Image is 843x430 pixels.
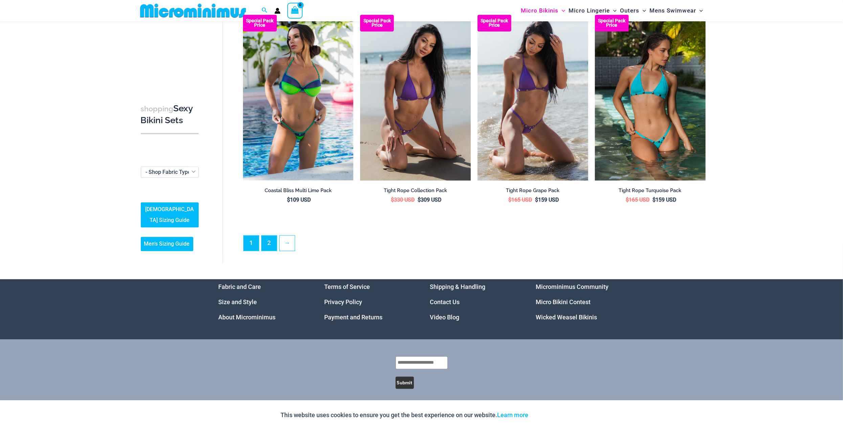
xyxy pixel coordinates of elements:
[243,15,354,180] a: Coastal Bliss Multi Lime 3223 Underwire Top 4275 Micro 07 Coastal Bliss Multi Lime 3223 Underwire...
[558,2,565,19] span: Menu Toggle
[243,235,706,255] nav: Product Pagination
[639,2,646,19] span: Menu Toggle
[535,197,559,203] bdi: 159 USD
[696,2,703,19] span: Menu Toggle
[391,197,394,203] span: $
[360,15,471,180] img: Tight Rope Grape 319 Tri Top 4212 Micro Bottom 01
[287,3,303,18] a: View Shopping Cart, empty
[536,298,591,305] a: Micro Bikini Contest
[567,2,618,19] a: Micro LingerieMenu ToggleMenu Toggle
[243,15,354,180] img: Coastal Bliss Multi Lime 3223 Underwire Top 4275 Micro 07
[595,15,706,180] a: Tight Rope Turquoise 319 Tri Top 4228 Thong Bottom 02 Tight Rope Turquoise 319 Tri Top 4228 Thong...
[536,283,608,290] a: Microminimus Community
[141,237,193,251] a: Men’s Sizing Guide
[219,279,308,325] nav: Menu
[497,411,529,418] a: Learn more
[478,15,588,180] img: Tight Rope Grape 319 Tri Top 4212 Micro Bottom 02
[219,283,261,290] a: Fabric and Care
[324,283,370,290] a: Terms of Service
[281,410,529,420] p: This website uses cookies to ensure you get the best experience on our website.
[519,2,567,19] a: Micro BikinisMenu ToggleMenu Toggle
[219,314,276,321] a: About Microminimus
[287,197,290,203] span: $
[146,169,191,175] span: - Shop Fabric Type
[324,298,362,305] a: Privacy Policy
[508,197,532,203] bdi: 165 USD
[219,279,308,325] aside: Footer Widget 1
[287,197,311,203] bdi: 109 USD
[536,314,597,321] a: Wicked Weasel Bikinis
[652,197,656,203] span: $
[262,6,268,15] a: Search icon link
[396,377,414,389] button: Submit
[418,197,442,203] bdi: 309 USD
[430,283,486,290] a: Shipping & Handling
[626,197,649,203] bdi: 165 USD
[569,2,610,19] span: Micro Lingerie
[478,15,588,180] a: Tight Rope Grape 319 Tri Top 4212 Micro Bottom 02 Tight Rope Grape 319 Tri Top 4212 Micro Bottom ...
[618,2,648,19] a: OutersMenu ToggleMenu Toggle
[244,235,259,251] span: Page 1
[324,314,382,321] a: Payment and Returns
[274,8,281,14] a: Account icon link
[324,279,413,325] aside: Footer Widget 2
[262,235,277,251] a: Page 2
[243,187,354,194] h2: Coastal Bliss Multi Lime Pack
[141,103,199,126] h3: Sexy Bikini Sets
[219,298,257,305] a: Size and Style
[595,15,706,180] img: Tight Rope Turquoise 319 Tri Top 4228 Thong Bottom 02
[518,1,706,20] nav: Site Navigation
[595,187,706,196] a: Tight Rope Turquoise Pack
[243,19,277,27] b: Special Pack Price
[391,197,415,203] bdi: 330 USD
[648,2,705,19] a: Mens SwimwearMenu ToggleMenu Toggle
[649,2,696,19] span: Mens Swimwear
[324,279,413,325] nav: Menu
[141,105,174,113] span: shopping
[478,187,588,194] h2: Tight Rope Grape Pack
[430,279,519,325] nav: Menu
[535,197,538,203] span: $
[360,19,394,27] b: Special Pack Price
[595,19,629,27] b: Special Pack Price
[141,167,198,177] span: - Shop Fabric Type
[418,197,421,203] span: $
[141,202,199,227] a: [DEMOGRAPHIC_DATA] Sizing Guide
[595,187,706,194] h2: Tight Rope Turquoise Pack
[280,235,295,251] a: →
[478,187,588,196] a: Tight Rope Grape Pack
[626,197,629,203] span: $
[243,187,354,196] a: Coastal Bliss Multi Lime Pack
[620,2,639,19] span: Outers
[430,298,460,305] a: Contact Us
[478,19,511,27] b: Special Pack Price
[360,187,471,196] a: Tight Rope Collection Pack
[508,197,511,203] span: $
[137,3,249,18] img: MM SHOP LOGO FLAT
[536,279,625,325] nav: Menu
[430,279,519,325] aside: Footer Widget 3
[141,166,199,178] span: - Shop Fabric Type
[360,15,471,180] a: Tight Rope Grape 319 Tri Top 4212 Micro Bottom 01 Tight Rope Turquoise 319 Tri Top 4228 Thong Bot...
[534,407,562,423] button: Accept
[610,2,617,19] span: Menu Toggle
[536,279,625,325] aside: Footer Widget 4
[360,187,471,194] h2: Tight Rope Collection Pack
[652,197,676,203] bdi: 159 USD
[430,314,460,321] a: Video Blog
[521,2,558,19] span: Micro Bikinis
